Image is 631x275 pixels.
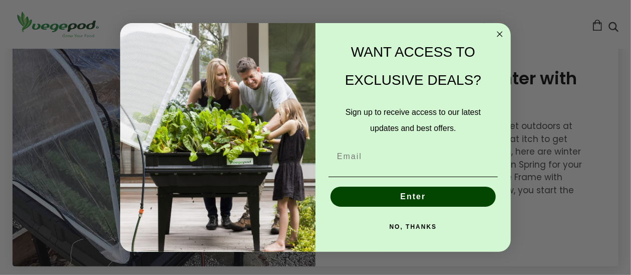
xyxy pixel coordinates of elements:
[329,177,498,177] img: underline
[345,44,481,88] span: WANT ACCESS TO EXCLUSIVE DEALS?
[329,147,498,167] input: Email
[494,28,506,40] button: Close dialog
[120,23,315,252] img: e9d03583-1bb1-490f-ad29-36751b3212ff.jpeg
[329,217,498,237] button: NO, THANKS
[331,187,496,207] button: Enter
[346,108,481,132] span: Sign up to receive access to our latest updates and best offers.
